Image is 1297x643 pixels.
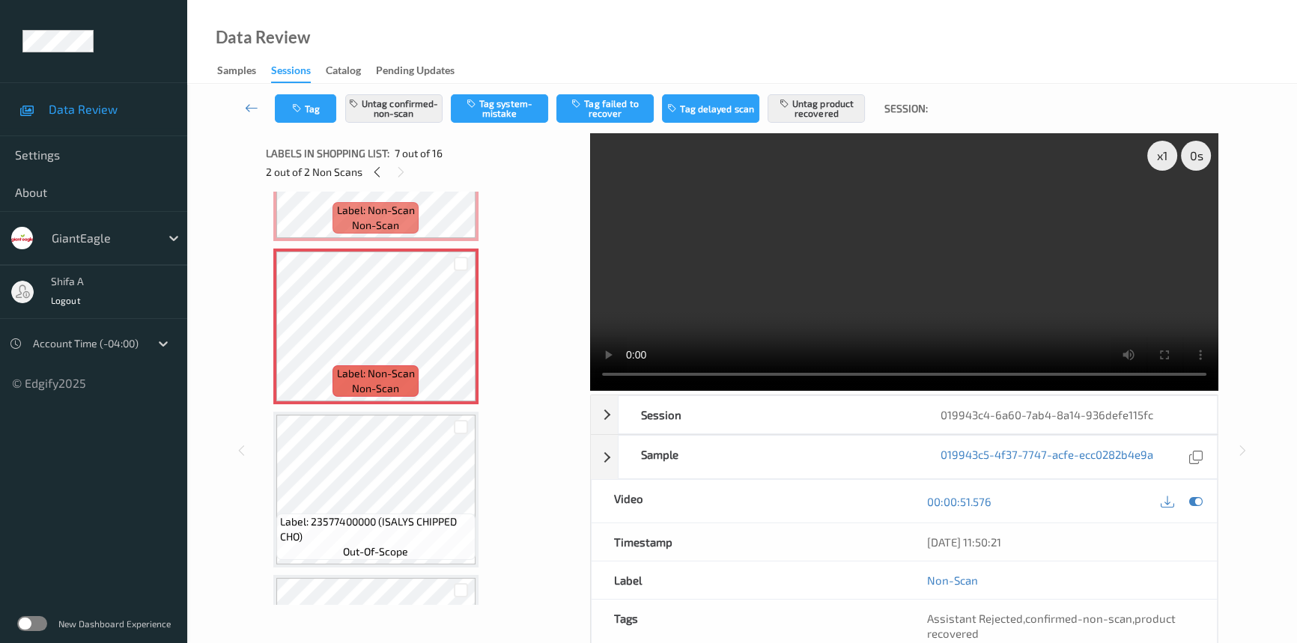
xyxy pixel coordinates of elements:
[266,162,580,181] div: 2 out of 2 Non Scans
[662,94,759,123] button: Tag delayed scan
[337,203,415,218] span: Label: Non-Scan
[376,61,470,82] a: Pending Updates
[376,63,455,82] div: Pending Updates
[451,94,548,123] button: Tag system-mistake
[591,435,1218,479] div: Sample019943c5-4f37-7747-acfe-ecc0282b4e9a
[927,573,978,588] a: Non-Scan
[592,480,905,522] div: Video
[280,514,472,544] span: Label: 23577400000 (ISALYS CHIPPED CHO)
[271,63,311,83] div: Sessions
[927,534,1195,549] div: [DATE] 11:50:21
[343,544,408,559] span: out-of-scope
[217,63,256,82] div: Samples
[352,218,399,233] span: non-scan
[275,94,336,123] button: Tag
[352,381,399,396] span: non-scan
[1025,612,1132,625] span: confirmed-non-scan
[918,396,1218,433] div: 019943c4-6a60-7ab4-8a14-936defe115fc
[395,146,443,161] span: 7 out of 16
[941,447,1153,467] a: 019943c5-4f37-7747-acfe-ecc0282b4e9a
[591,395,1218,434] div: Session019943c4-6a60-7ab4-8a14-936defe115fc
[592,523,905,561] div: Timestamp
[927,612,1023,625] span: Assistant Rejected
[1147,141,1177,171] div: x 1
[217,61,271,82] a: Samples
[266,146,389,161] span: Labels in shopping list:
[619,436,918,478] div: Sample
[556,94,654,123] button: Tag failed to recover
[345,94,443,123] button: Untag confirmed-non-scan
[927,612,1176,640] span: , ,
[1181,141,1211,171] div: 0 s
[927,612,1176,640] span: product recovered
[216,30,310,45] div: Data Review
[337,366,415,381] span: Label: Non-Scan
[619,396,918,433] div: Session
[326,61,376,82] a: Catalog
[592,561,905,599] div: Label
[884,101,927,116] span: Session:
[768,94,865,123] button: Untag product recovered
[271,61,326,83] a: Sessions
[326,63,361,82] div: Catalog
[927,494,991,509] a: 00:00:51.576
